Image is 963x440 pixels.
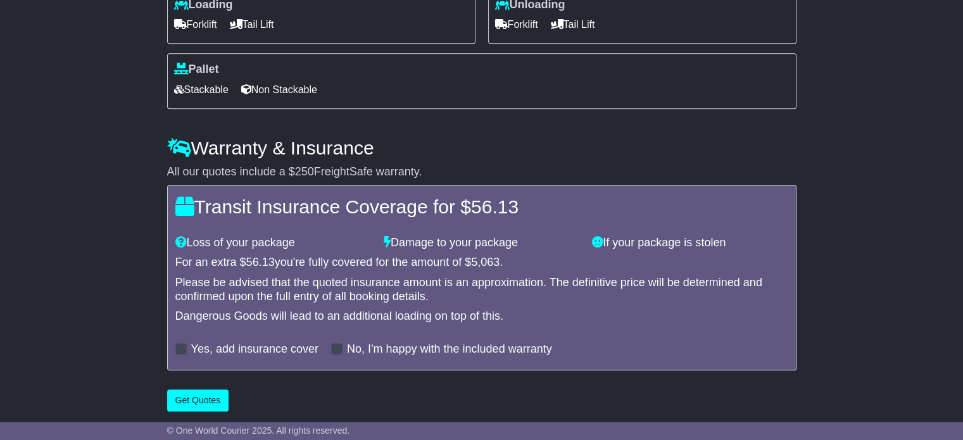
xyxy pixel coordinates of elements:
[174,80,229,99] span: Stackable
[175,256,788,270] div: For an extra $ you're fully covered for the amount of $ .
[174,15,217,34] span: Forklift
[347,343,552,356] label: No, I'm happy with the included warranty
[191,343,318,356] label: Yes, add insurance cover
[167,425,350,436] span: © One World Courier 2025. All rights reserved.
[377,236,586,250] div: Damage to your package
[230,15,274,34] span: Tail Lift
[174,63,219,77] label: Pallet
[167,137,796,158] h4: Warranty & Insurance
[471,196,519,217] span: 56.13
[471,256,500,268] span: 5,063
[246,256,275,268] span: 56.13
[551,15,595,34] span: Tail Lift
[167,389,229,412] button: Get Quotes
[175,276,788,303] div: Please be advised that the quoted insurance amount is an approximation. The definitive price will...
[241,80,317,99] span: Non Stackable
[586,236,794,250] div: If your package is stolen
[167,165,796,179] div: All our quotes include a $ FreightSafe warranty.
[495,15,538,34] span: Forklift
[169,236,377,250] div: Loss of your package
[175,310,788,324] div: Dangerous Goods will lead to an additional loading on top of this.
[175,196,788,217] h4: Transit Insurance Coverage for $
[295,165,314,178] span: 250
